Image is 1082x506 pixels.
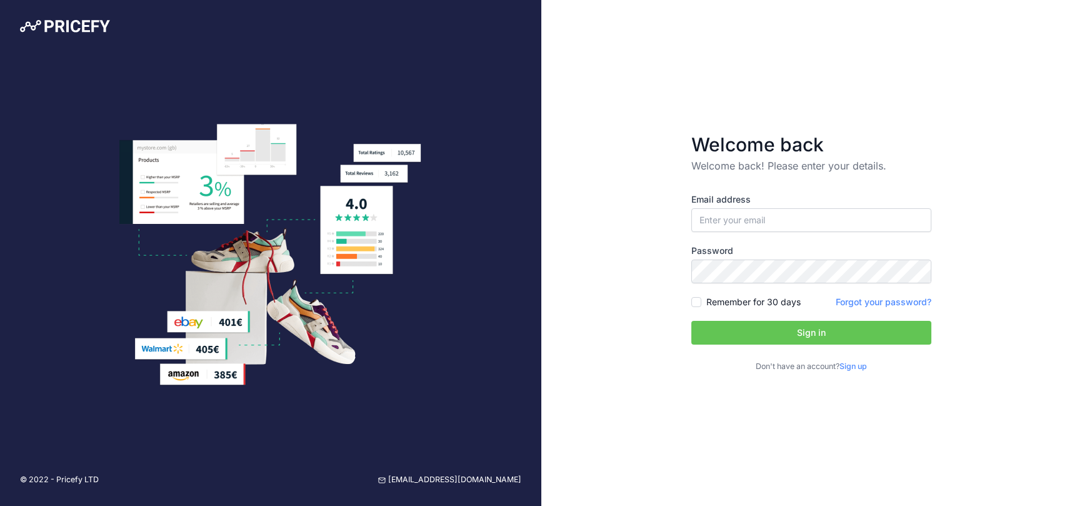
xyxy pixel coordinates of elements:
[691,208,931,232] input: Enter your email
[20,474,99,486] p: © 2022 - Pricefy LTD
[706,296,801,308] label: Remember for 30 days
[691,321,931,345] button: Sign in
[691,133,931,156] h3: Welcome back
[836,296,931,307] a: Forgot your password?
[691,245,931,257] label: Password
[378,474,521,486] a: [EMAIL_ADDRESS][DOMAIN_NAME]
[691,193,931,206] label: Email address
[20,20,110,33] img: Pricefy
[691,158,931,173] p: Welcome back! Please enter your details.
[839,362,867,371] a: Sign up
[691,361,931,373] p: Don't have an account?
